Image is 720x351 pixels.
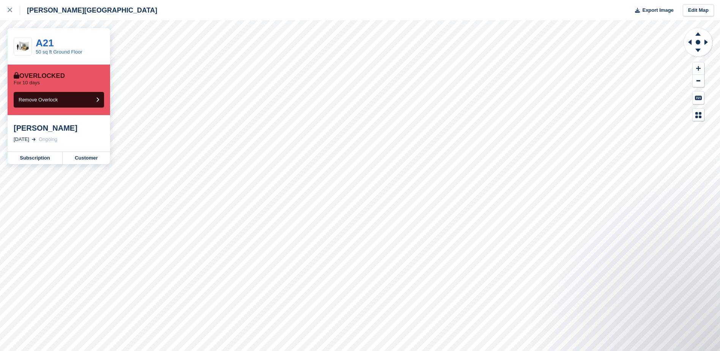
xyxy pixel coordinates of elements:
[693,75,704,87] button: Zoom Out
[683,4,714,17] a: Edit Map
[14,40,32,53] img: 50-sqft-unit.jpg
[63,152,110,164] a: Customer
[14,92,104,108] button: Remove Overlock
[36,49,82,55] a: 50 sq ft Ground Floor
[693,109,704,121] button: Map Legend
[642,6,673,14] span: Export Image
[14,123,104,133] div: [PERSON_NAME]
[693,62,704,75] button: Zoom In
[14,80,40,86] p: For 10 days
[32,138,36,141] img: arrow-right-light-icn-cde0832a797a2874e46488d9cf13f60e5c3a73dbe684e267c42b8395dfbc2abf.svg
[630,4,674,17] button: Export Image
[14,72,65,80] div: Overlocked
[693,92,704,104] button: Keyboard Shortcuts
[19,97,58,103] span: Remove Overlock
[14,136,29,143] div: [DATE]
[39,136,57,143] div: Ongoing
[36,37,54,49] a: A21
[8,152,63,164] a: Subscription
[20,6,157,15] div: [PERSON_NAME][GEOGRAPHIC_DATA]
